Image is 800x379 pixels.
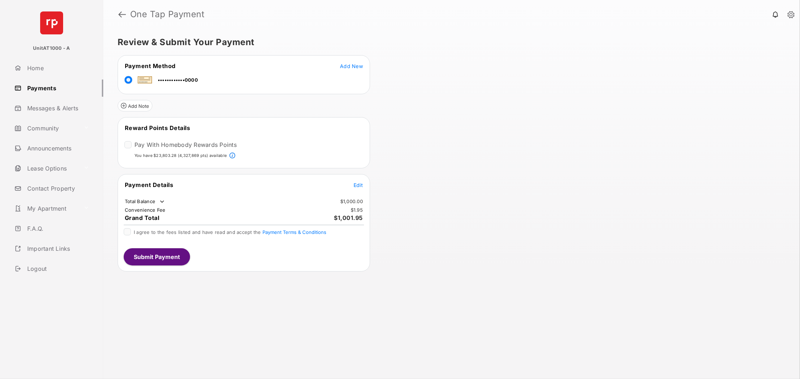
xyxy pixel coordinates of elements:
[125,214,160,221] span: Grand Total
[262,229,326,235] button: I agree to the fees listed and have read and accept the
[11,220,103,237] a: F.A.Q.
[118,100,152,111] button: Add Note
[158,77,198,83] span: ••••••••••••0000
[11,160,81,177] a: Lease Options
[11,59,103,77] a: Home
[134,141,237,148] label: Pay With Homebody Rewards Points
[134,229,326,235] span: I agree to the fees listed and have read and accept the
[124,248,190,265] button: Submit Payment
[354,181,363,188] button: Edit
[11,240,92,257] a: Important Links
[11,120,81,137] a: Community
[11,80,103,97] a: Payments
[340,62,363,69] button: Add New
[11,140,103,157] a: Announcements
[11,200,81,217] a: My Apartment
[125,124,190,131] span: Reward Points Details
[124,207,166,213] td: Convenience Fee
[340,63,363,69] span: Add New
[125,181,174,188] span: Payment Details
[340,198,363,205] td: $1,000.00
[33,45,70,52] p: UnitAT1000 - A
[11,260,103,277] a: Logout
[334,214,363,221] span: $1,001.95
[125,62,176,69] span: Payment Method
[130,10,205,19] strong: One Tap Payment
[354,182,363,188] span: Edit
[350,207,363,213] td: $1.95
[40,11,63,34] img: svg+xml;base64,PHN2ZyB4bWxucz0iaHR0cDovL3d3dy53My5vcmcvMjAwMC9zdmciIHdpZHRoPSI2NCIgaGVpZ2h0PSI2NC...
[118,38,780,47] h5: Review & Submit Your Payment
[124,198,166,205] td: Total Balance
[11,180,103,197] a: Contact Property
[11,100,103,117] a: Messages & Alerts
[134,153,227,159] p: You have $23,803.28 (4,327,869 pts) available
